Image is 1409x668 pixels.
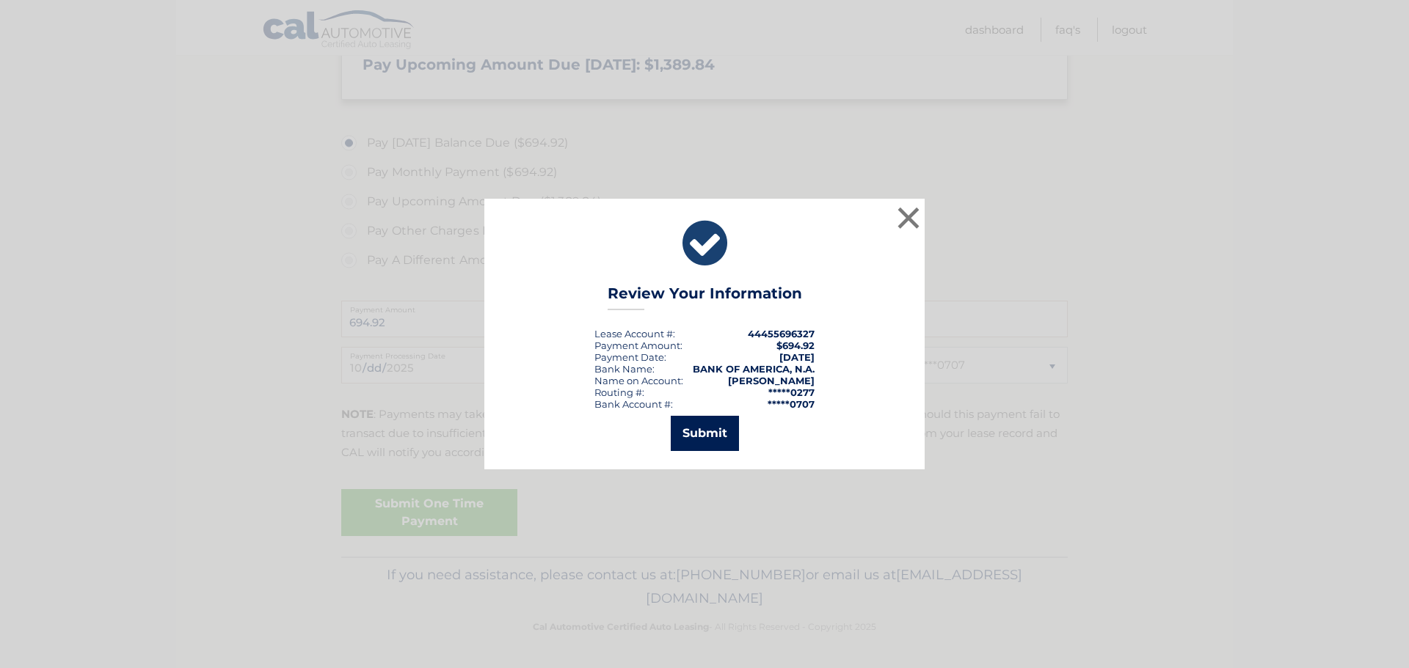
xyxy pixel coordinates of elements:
div: Name on Account: [594,375,683,386]
div: Bank Name: [594,363,655,375]
h3: Review Your Information [608,285,802,310]
div: Bank Account #: [594,398,673,410]
strong: BANK OF AMERICA, N.A. [693,363,815,375]
span: [DATE] [779,351,815,363]
span: $694.92 [776,339,815,351]
strong: [PERSON_NAME] [728,375,815,386]
button: Submit [671,416,739,451]
strong: 44455696327 [748,328,815,339]
span: Payment Date [594,351,664,363]
div: Lease Account #: [594,328,675,339]
button: × [894,203,923,232]
div: Routing #: [594,386,644,398]
div: : [594,351,666,363]
div: Payment Amount: [594,339,682,351]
